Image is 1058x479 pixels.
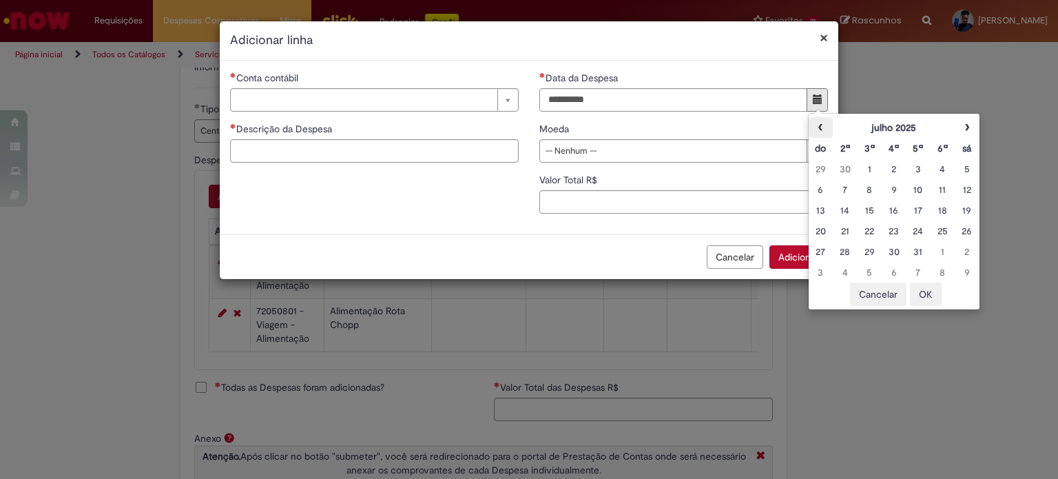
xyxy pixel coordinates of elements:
[836,162,853,176] div: 30 July 2025 Wednesday
[836,183,853,196] div: 07 August 2025 Thursday
[955,138,979,159] th: Sábado
[807,88,828,112] button: Mostrar calendário para Data da Despesa
[769,245,828,269] button: Adicionar
[860,203,878,217] div: 15 August 2025 Friday
[812,224,829,238] div: 20 August 2025 Wednesday
[885,162,902,176] div: 02 August 2025 Saturday
[539,190,828,214] input: Valor Total R$
[885,245,902,258] div: 30 August 2025 Saturday
[539,88,807,112] input: Data da Despesa
[546,72,621,84] span: Data da Despesa
[934,224,951,238] div: 25 August 2025 Monday
[812,162,829,176] div: 29 July 2025 Tuesday
[958,245,975,258] div: 02 September 2025 Tuesday
[909,162,926,176] div: 03 August 2025 Sunday
[539,72,546,78] span: Necessários
[812,265,829,279] div: 03 September 2025 Wednesday
[955,117,979,138] th: Próximo mês
[934,183,951,196] div: 11 August 2025 Monday
[230,32,828,50] h2: Adicionar linha
[909,245,926,258] div: 31 August 2025 Sunday
[909,224,926,238] div: 24 August 2025 Sunday
[934,265,951,279] div: 08 September 2025 Monday
[833,117,955,138] th: julho 2025. Alternar mês
[909,203,926,217] div: 17 August 2025 Sunday
[909,265,926,279] div: 07 September 2025 Sunday
[934,162,951,176] div: 04 August 2025 Monday
[833,138,857,159] th: Segunda-feira
[539,123,572,135] span: Moeda
[958,203,975,217] div: 19 August 2025 Tuesday
[812,245,829,258] div: 27 August 2025 Wednesday
[860,224,878,238] div: 22 August 2025 Friday
[906,138,930,159] th: Quinta-feira
[546,140,800,162] span: -- Nenhum --
[539,174,600,186] span: Valor Total R$
[809,117,833,138] th: Mês anterior
[885,265,902,279] div: 06 September 2025 Saturday
[808,113,980,310] div: Escolher data
[812,183,829,196] div: 06 August 2025 Wednesday
[857,138,881,159] th: Terça-feira
[882,138,906,159] th: Quarta-feira
[885,224,902,238] div: 23 August 2025 Saturday
[230,72,236,78] span: Necessários
[934,245,951,258] div: 01 September 2025 Monday
[860,162,878,176] div: 01 August 2025 Friday
[860,265,878,279] div: 05 September 2025 Friday
[931,138,955,159] th: Sexta-feira
[860,245,878,258] div: 29 August 2025 Friday
[820,30,828,45] button: Fechar modal
[958,162,975,176] div: 05 August 2025 Tuesday
[934,203,951,217] div: 18 August 2025 Monday
[958,183,975,196] div: 12 August 2025 Tuesday
[909,183,926,196] div: 10 August 2025 Sunday
[885,183,902,196] div: 09 August 2025 Saturday
[812,203,829,217] div: 13 August 2025 Wednesday
[236,123,335,135] span: Descrição da Despesa
[236,72,301,84] span: Necessários - Conta contábil
[850,283,906,306] button: Cancelar
[958,224,975,238] div: 26 August 2025 Tuesday
[707,245,763,269] button: Cancelar
[860,183,878,196] div: 08 August 2025 Friday
[910,283,942,306] button: OK
[809,138,833,159] th: Domingo
[836,203,853,217] div: 14 August 2025 Thursday
[230,123,236,129] span: Necessários
[230,139,519,163] input: Descrição da Despesa
[836,224,853,238] div: 21 August 2025 Thursday
[885,203,902,217] div: 16 August 2025 Saturday
[958,265,975,279] div: 09 September 2025 Tuesday
[230,88,519,112] a: Limpar campo Conta contábil
[836,245,853,258] div: 28 August 2025 Thursday
[836,265,853,279] div: 04 September 2025 Thursday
